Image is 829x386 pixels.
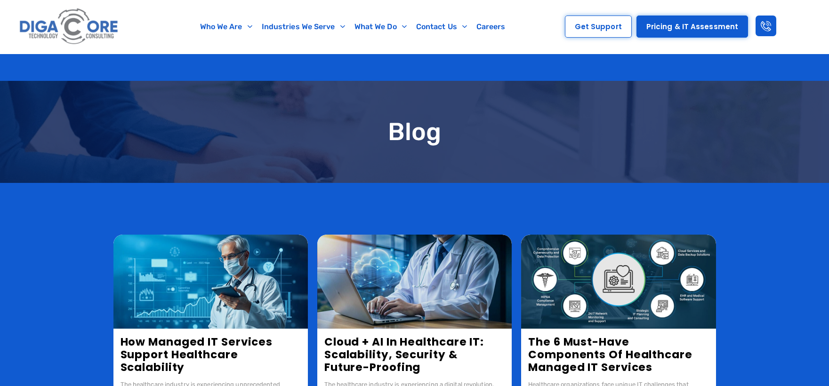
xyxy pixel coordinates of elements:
[565,16,632,38] a: Get Support
[521,235,716,329] img: 6 Key Components of Healthcare Managed IT Services
[324,334,484,375] a: Cloud + AI in Healthcare IT: Scalability, Security & Future-Proofing
[113,235,308,329] img: How Managed IT Services Support Healthcare Scalability
[636,16,748,38] a: Pricing & IT Assessment
[350,16,411,38] a: What We Do
[195,16,257,38] a: Who We Are
[317,235,512,329] img: Cloud + AI in healthcare IT
[17,5,121,49] img: Digacore logo 1
[646,23,738,30] span: Pricing & IT Assessment
[113,118,716,145] h1: Blog
[164,16,541,38] nav: Menu
[411,16,472,38] a: Contact Us
[121,334,273,375] a: How Managed IT Services Support Healthcare Scalability
[257,16,350,38] a: Industries We Serve
[472,16,510,38] a: Careers
[575,23,622,30] span: Get Support
[528,334,692,375] a: The 6 Must-Have Components of Healthcare Managed IT Services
